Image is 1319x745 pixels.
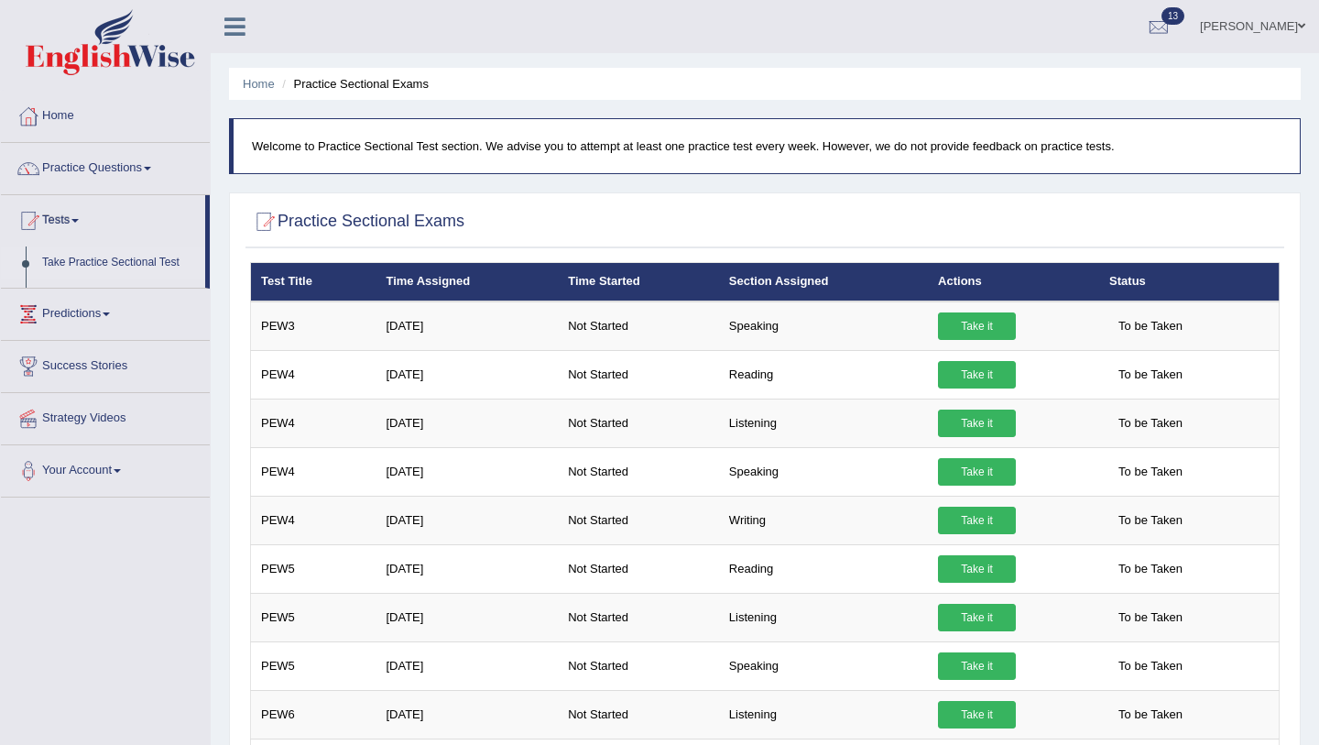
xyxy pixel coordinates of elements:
[938,604,1016,631] a: Take it
[558,399,719,447] td: Not Started
[251,690,376,739] td: PEW6
[719,544,928,593] td: Reading
[1109,458,1192,486] span: To be Taken
[558,301,719,351] td: Not Started
[558,263,719,301] th: Time Started
[558,690,719,739] td: Not Started
[252,137,1281,155] p: Welcome to Practice Sectional Test section. We advise you to attempt at least one practice test e...
[558,641,719,690] td: Not Started
[719,399,928,447] td: Listening
[243,77,275,91] a: Home
[278,75,429,93] li: Practice Sectional Exams
[719,301,928,351] td: Speaking
[1,195,205,241] a: Tests
[1161,7,1184,25] span: 13
[1,143,210,189] a: Practice Questions
[938,361,1016,389] a: Take it
[251,544,376,593] td: PEW5
[938,555,1016,583] a: Take it
[251,641,376,690] td: PEW5
[251,263,376,301] th: Test Title
[938,652,1016,680] a: Take it
[376,544,558,593] td: [DATE]
[376,301,558,351] td: [DATE]
[1109,555,1192,583] span: To be Taken
[1109,701,1192,729] span: To be Taken
[558,593,719,641] td: Not Started
[719,263,928,301] th: Section Assigned
[251,399,376,447] td: PEW4
[251,301,376,351] td: PEW3
[1,445,210,491] a: Your Account
[938,458,1016,486] a: Take it
[938,701,1016,729] a: Take it
[1,289,210,334] a: Predictions
[376,496,558,544] td: [DATE]
[376,593,558,641] td: [DATE]
[376,641,558,690] td: [DATE]
[376,263,558,301] th: Time Assigned
[1,91,210,137] a: Home
[250,208,464,236] h2: Practice Sectional Exams
[1,393,210,439] a: Strategy Videos
[1109,652,1192,680] span: To be Taken
[34,247,205,279] a: Take Practice Sectional Test
[558,447,719,496] td: Not Started
[1109,361,1192,389] span: To be Taken
[719,690,928,739] td: Listening
[376,447,558,496] td: [DATE]
[1099,263,1279,301] th: Status
[1109,604,1192,631] span: To be Taken
[719,447,928,496] td: Speaking
[558,544,719,593] td: Not Started
[376,690,558,739] td: [DATE]
[1109,410,1192,437] span: To be Taken
[928,263,1099,301] th: Actions
[1,341,210,387] a: Success Stories
[558,496,719,544] td: Not Started
[938,507,1016,534] a: Take it
[938,312,1016,340] a: Take it
[719,350,928,399] td: Reading
[251,496,376,544] td: PEW4
[376,350,558,399] td: [DATE]
[34,279,205,312] a: Take Mock Test
[938,410,1016,437] a: Take it
[719,593,928,641] td: Listening
[251,593,376,641] td: PEW5
[376,399,558,447] td: [DATE]
[251,350,376,399] td: PEW4
[1109,507,1192,534] span: To be Taken
[719,641,928,690] td: Speaking
[558,350,719,399] td: Not Started
[1109,312,1192,340] span: To be Taken
[719,496,928,544] td: Writing
[251,447,376,496] td: PEW4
